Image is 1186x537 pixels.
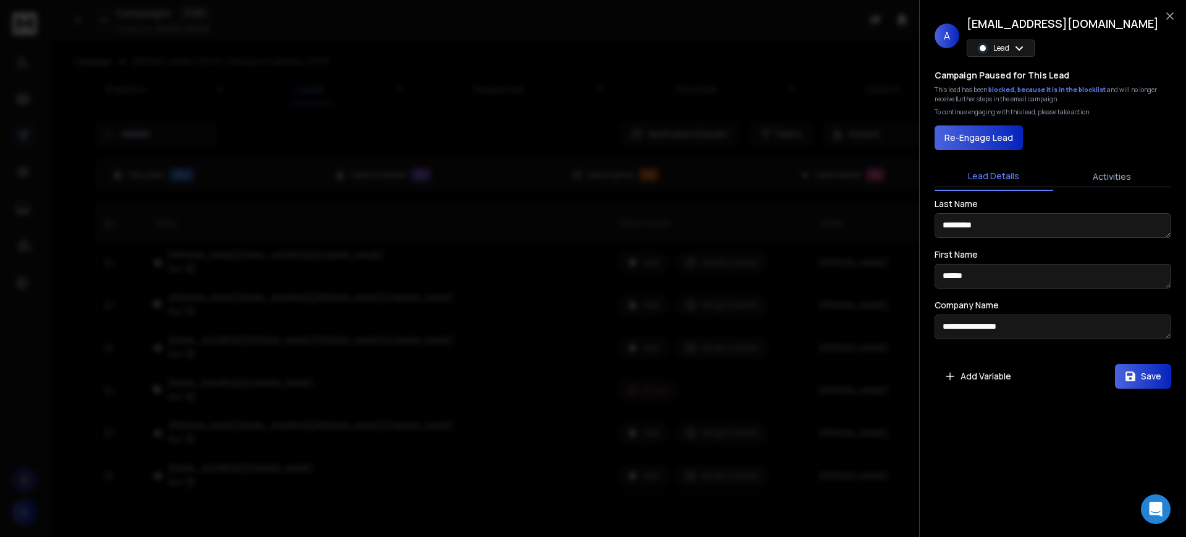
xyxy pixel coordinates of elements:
div: Open Intercom Messenger [1141,494,1171,524]
h3: Campaign Paused for This Lead [935,69,1069,82]
p: To continue engaging with this lead, please take action. [935,108,1091,117]
button: Activities [1053,163,1172,190]
button: Re-Engage Lead [935,125,1023,150]
p: Lead [993,43,1009,53]
label: First Name [935,250,978,259]
button: Save [1115,364,1171,389]
label: Last Name [935,200,978,208]
div: This lead has been and will no longer receive further steps in the email campaign. [935,85,1171,104]
button: Lead Details [935,163,1053,191]
h1: [EMAIL_ADDRESS][DOMAIN_NAME] [967,15,1159,32]
label: Company Name [935,301,999,310]
span: blocked, because it is in the blocklist [988,85,1107,94]
span: A [935,23,959,48]
button: Add Variable [935,364,1021,389]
